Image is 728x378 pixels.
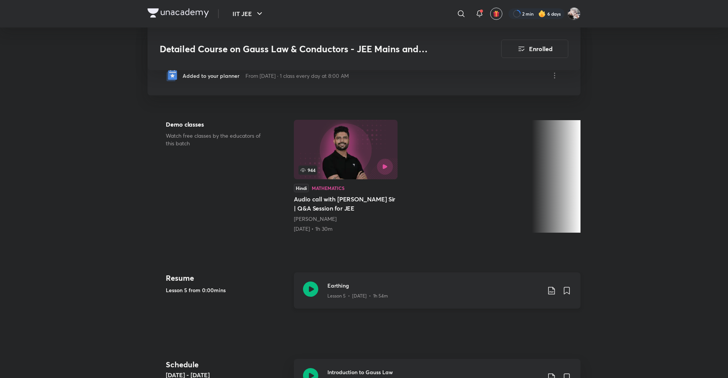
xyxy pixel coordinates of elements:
div: 31st May • 1h 30m [294,225,398,233]
img: streak [538,10,546,18]
button: Enrolled [501,40,568,58]
h5: Audio call with [PERSON_NAME] Sir | Q&A Session for JEE [294,195,398,213]
h3: Introduction to Gauss Law [327,368,541,376]
img: Navin Raj [568,7,580,20]
h4: Schedule [166,359,288,370]
span: 944 [298,166,317,175]
img: Company Logo [148,8,209,18]
h5: Demo classes [166,120,269,129]
h3: Earthing [327,281,541,290]
div: Mathematics [312,186,345,190]
p: Added to your planner [183,72,239,80]
p: Lesson 5 • [DATE] • 1h 54m [327,293,388,299]
button: IIT JEE [228,6,269,21]
div: Prateek Jain [294,215,398,223]
h4: Resume [166,272,288,284]
img: avatar [493,10,500,17]
a: Audio call with Prateek jain Sir | Q&A Session for JEE [294,120,398,233]
button: avatar [490,8,502,20]
a: Company Logo [148,8,209,19]
h3: Detailed Course on Gauss Law & Conductors - JEE Mains and Advanced [160,43,458,55]
a: 944HindiMathematicsAudio call with [PERSON_NAME] Sir | Q&A Session for JEE[PERSON_NAME][DATE] • 1... [294,120,398,233]
p: From [DATE] · 1 class every day at 8:00 AM [245,72,349,80]
a: EarthingLesson 5 • [DATE] • 1h 54m [294,272,580,318]
p: Watch free classes by the educators of this batch [166,132,269,147]
a: [PERSON_NAME] [294,215,337,222]
h5: Lesson 5 from 0:00mins [166,286,288,294]
div: Hindi [294,184,309,192]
